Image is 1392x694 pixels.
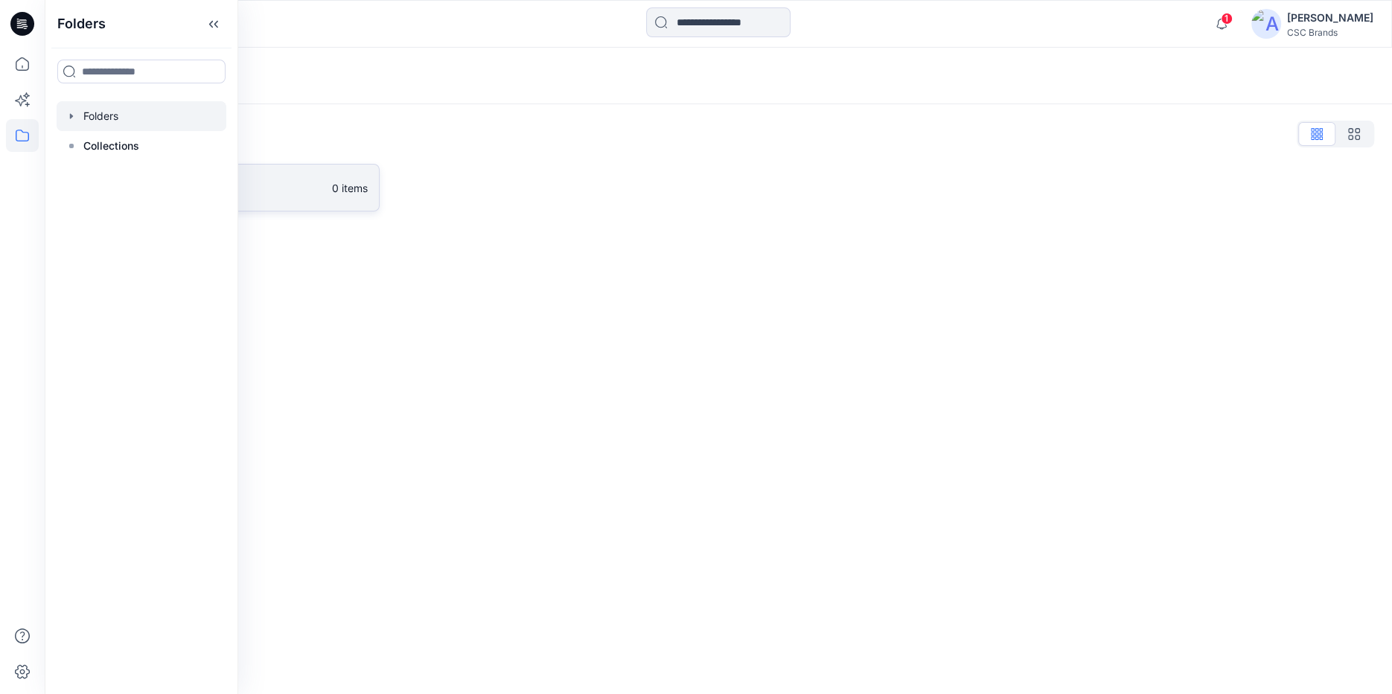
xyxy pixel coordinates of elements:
div: [PERSON_NAME] [1287,9,1373,27]
img: avatar [1251,9,1281,39]
p: Collections [83,137,139,155]
span: 1 [1221,13,1233,25]
p: 0 items [332,180,368,196]
div: CSC Brands [1287,27,1373,38]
